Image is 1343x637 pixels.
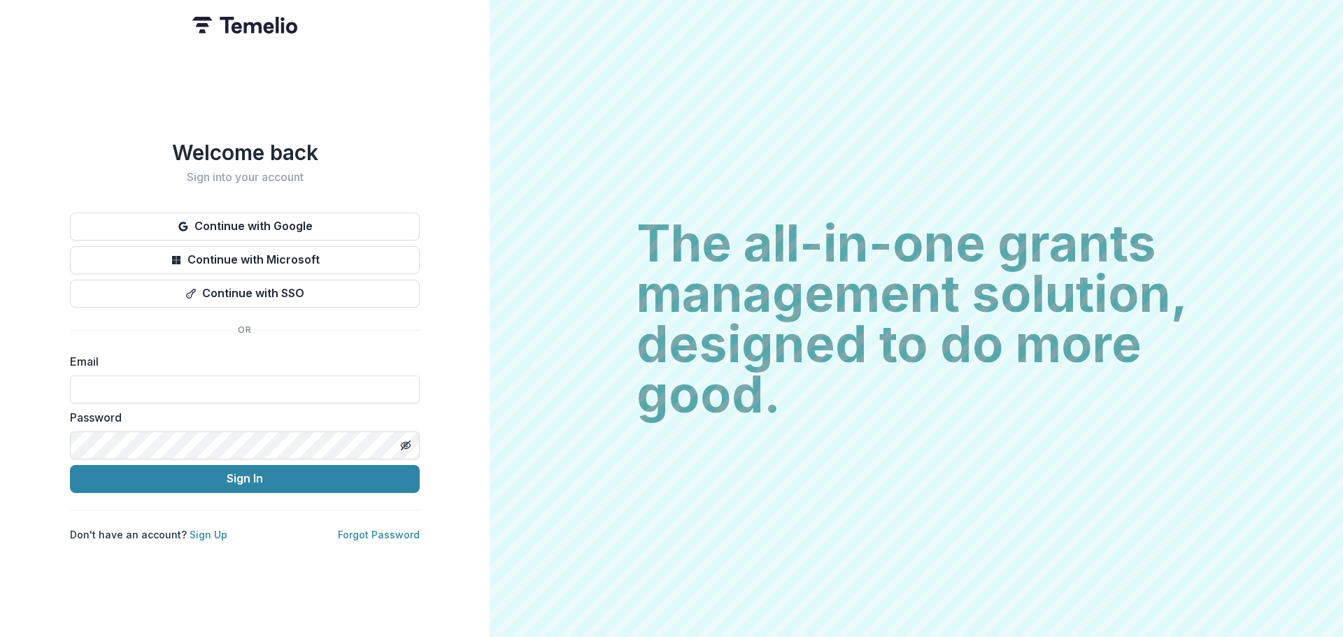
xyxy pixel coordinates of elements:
a: Forgot Password [338,529,420,541]
button: Continue with Google [70,213,420,241]
button: Continue with Microsoft [70,246,420,274]
img: Temelio [192,17,297,34]
h2: Sign into your account [70,171,420,184]
h1: Welcome back [70,140,420,165]
button: Toggle password visibility [395,434,417,457]
label: Email [70,353,411,370]
button: Sign In [70,465,420,493]
button: Continue with SSO [70,280,420,308]
label: Password [70,409,411,426]
a: Sign Up [190,529,227,541]
p: Don't have an account? [70,527,227,542]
